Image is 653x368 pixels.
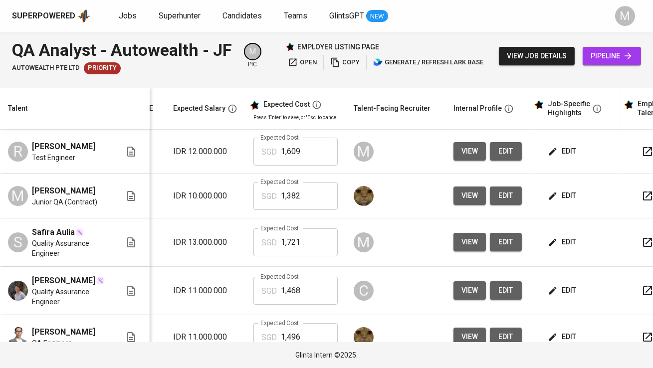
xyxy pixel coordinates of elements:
[546,233,580,251] button: edit
[32,326,95,338] span: [PERSON_NAME]
[8,281,28,301] img: Ikram Ferdinand
[461,189,478,202] span: view
[244,43,261,60] div: M
[490,186,522,205] button: edit
[498,236,514,248] span: edit
[498,145,514,158] span: edit
[453,233,486,251] button: view
[32,275,95,287] span: [PERSON_NAME]
[244,43,261,69] div: pic
[261,190,277,202] p: SGD
[373,57,483,68] span: generate / refresh lark base
[624,100,634,110] img: glints_star.svg
[354,102,431,115] div: Talent-Facing Recruiter
[498,284,514,297] span: edit
[173,102,225,115] div: Expected Salary
[371,55,486,70] button: lark generate / refresh lark base
[354,232,374,252] div: M
[173,331,237,343] p: IDR 11.000.000
[284,11,307,20] span: Teams
[615,6,635,26] div: M
[583,47,641,65] a: pipeline
[159,11,201,20] span: Superhunter
[354,327,374,347] img: ec6c0910-f960-4a00-a8f8-c5744e41279e.jpg
[490,281,522,300] button: edit
[329,11,364,20] span: GlintsGPT
[453,142,486,161] button: view
[330,57,360,68] span: copy
[591,50,633,62] span: pipeline
[498,189,514,202] span: edit
[261,237,277,249] p: SGD
[12,8,91,23] a: Superpoweredapp logo
[550,284,576,297] span: edit
[453,102,502,115] div: Internal Profile
[453,186,486,205] button: view
[8,142,28,162] div: R
[32,238,109,258] span: Quality Assurance Engineer
[32,197,97,207] span: Junior QA (Contract)
[222,10,264,22] a: Candidates
[32,226,75,238] span: Safira Aulia
[490,142,522,161] a: edit
[453,328,486,346] button: view
[546,142,580,161] button: edit
[84,63,121,73] span: Priority
[12,63,80,73] span: AUTOWEALTH PTE LTD
[32,287,109,307] span: Quality Assurance Engineer
[285,55,319,70] button: open
[490,233,522,251] button: edit
[550,189,576,202] span: edit
[461,284,478,297] span: view
[354,142,374,162] div: M
[354,186,374,206] img: ec6c0910-f960-4a00-a8f8-c5744e41279e.jpg
[461,145,478,158] span: view
[297,42,379,52] p: employer listing page
[8,186,28,206] div: M
[546,186,580,205] button: edit
[373,57,383,67] img: lark
[261,332,277,344] p: SGD
[173,236,237,248] p: IDR 13.000.000
[253,114,338,121] p: Press 'Enter' to save, or 'Esc' to cancel
[119,10,139,22] a: Jobs
[249,100,259,110] img: glints_star.svg
[499,47,575,65] button: view job details
[173,285,237,297] p: IDR 11.000.000
[550,236,576,248] span: edit
[12,38,232,62] div: QA Analyst - Autowealth - JF
[159,10,203,22] a: Superhunter
[261,285,277,297] p: SGD
[328,55,362,70] button: copy
[261,146,277,158] p: SGD
[32,338,71,348] span: QA Engineer
[8,102,27,115] div: Talent
[32,141,95,153] span: [PERSON_NAME]
[32,185,95,197] span: [PERSON_NAME]
[12,10,75,22] div: Superpowered
[263,100,310,109] div: Expected Cost
[366,11,388,21] span: NEW
[354,281,374,301] div: C
[32,153,75,163] span: Test Engineer
[329,10,388,22] a: GlintsGPT NEW
[173,146,237,158] p: IDR 12.000.000
[222,11,262,20] span: Candidates
[550,145,576,158] span: edit
[77,8,91,23] img: app logo
[96,277,104,285] img: magic_wand.svg
[490,328,522,346] button: edit
[461,331,478,343] span: view
[461,236,478,248] span: view
[84,62,121,74] div: New Job received from Demand Team, Client Priority
[285,42,294,51] img: Glints Star
[8,232,28,252] div: S
[453,281,486,300] button: view
[284,10,309,22] a: Teams
[173,190,237,202] p: IDR 10.000.000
